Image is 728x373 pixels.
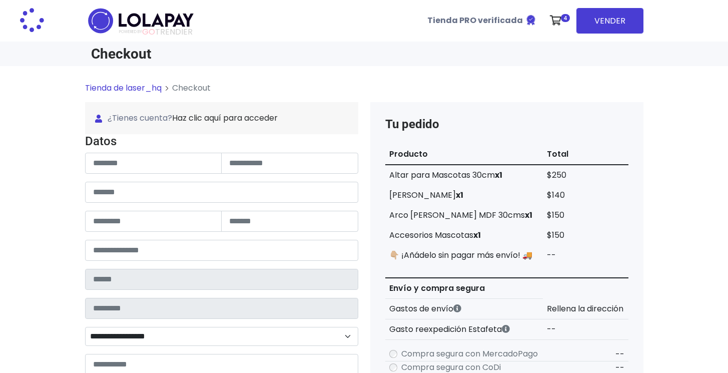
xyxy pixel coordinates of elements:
i: Los gastos de envío dependen de códigos postales. ¡Te puedes llevar más productos en un solo envío ! [453,304,461,312]
td: Rellena la dirección [543,299,628,319]
h4: Datos [85,134,358,149]
img: Tienda verificada [525,14,537,26]
b: Tienda PRO verificada [427,15,523,26]
th: Producto [385,144,543,165]
td: $150 [543,205,628,225]
th: Gastos de envío [385,299,543,319]
span: GO [142,26,155,38]
span: TRENDIER [119,28,193,37]
td: -- [543,319,628,340]
td: -- [543,245,628,265]
nav: breadcrumb [85,82,643,102]
h1: Checkout [91,46,358,62]
strong: x1 [495,169,502,181]
td: [PERSON_NAME] [385,185,543,205]
td: Arco [PERSON_NAME] MDF 30cms [385,205,543,225]
span: -- [615,348,624,360]
strong: x1 [456,189,463,201]
th: Total [543,144,628,165]
th: Envío y compra segura [385,278,543,299]
strong: x1 [525,209,532,221]
h4: Tu pedido [385,117,628,132]
span: 4 [561,14,570,22]
td: $140 [543,185,628,205]
strong: x1 [473,229,481,241]
span: POWERED BY [119,29,142,35]
a: 4 [545,6,572,36]
td: Accesorios Mascotas [385,225,543,245]
td: $150 [543,225,628,245]
label: Compra segura con MercadoPago [401,348,538,360]
a: Haz clic aquí para acceder [172,112,278,124]
td: 👇🏼 ¡Añádelo sin pagar más envío! 🚚 [385,245,543,265]
a: Tienda de laser_hq [85,82,162,94]
img: logo [85,5,197,37]
th: Gasto reexpedición Estafeta [385,319,543,340]
li: Checkout [162,82,211,94]
span: ¿Tienes cuenta? [95,112,348,124]
i: Estafeta cobra este monto extra por ser un CP de difícil acceso [502,325,510,333]
td: $250 [543,165,628,185]
td: Altar para Mascotas 30cm [385,165,543,185]
a: VENDER [576,8,643,34]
